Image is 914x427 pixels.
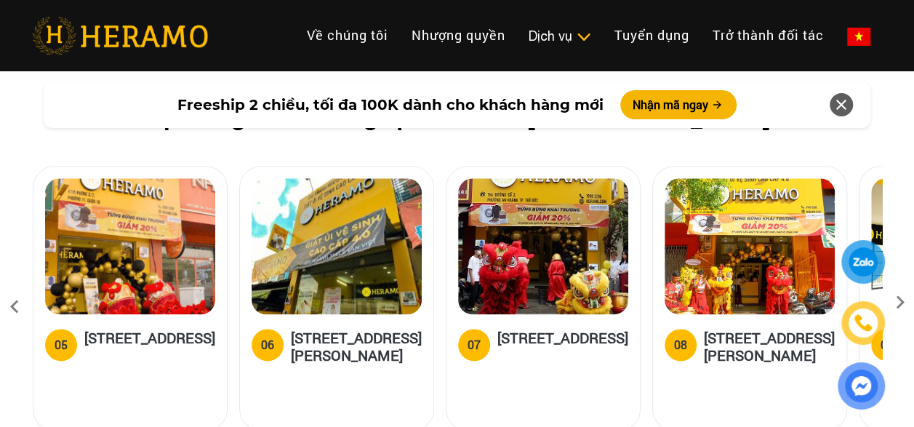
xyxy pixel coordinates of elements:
img: heramo-15a-duong-so-2-phuong-an-khanh-thu-duc [458,178,628,314]
div: 06 [261,336,274,354]
div: 07 [468,336,481,354]
a: Về chúng tôi [295,20,400,51]
a: Tuyển dụng [603,20,701,51]
a: Trở thành đối tác [701,20,835,51]
h5: [STREET_ADDRESS][PERSON_NAME] [291,329,422,364]
div: 05 [55,336,68,354]
img: heramo-logo.png [32,17,208,55]
div: 08 [674,336,687,354]
span: Freeship 2 chiều, tối đa 100K dành cho khách hàng mới [177,94,603,116]
img: heramo-314-le-van-viet-phuong-tang-nhon-phu-b-quan-9 [252,178,422,314]
img: subToggleIcon [576,30,591,44]
img: phone-icon [854,314,872,332]
a: Nhượng quyền [400,20,517,51]
h5: [STREET_ADDRESS] [497,329,628,358]
a: phone-icon [841,301,885,345]
img: heramo-179b-duong-3-thang-2-phuong-11-quan-10 [45,178,215,314]
img: heramo-398-duong-hoang-dieu-phuong-2-quan-4 [665,178,835,314]
button: Nhận mã ngay [620,90,737,119]
img: vn-flag.png [847,28,870,46]
h5: [STREET_ADDRESS] [84,329,215,358]
div: Dịch vụ [529,26,591,46]
h5: [STREET_ADDRESS][PERSON_NAME] [704,329,835,364]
